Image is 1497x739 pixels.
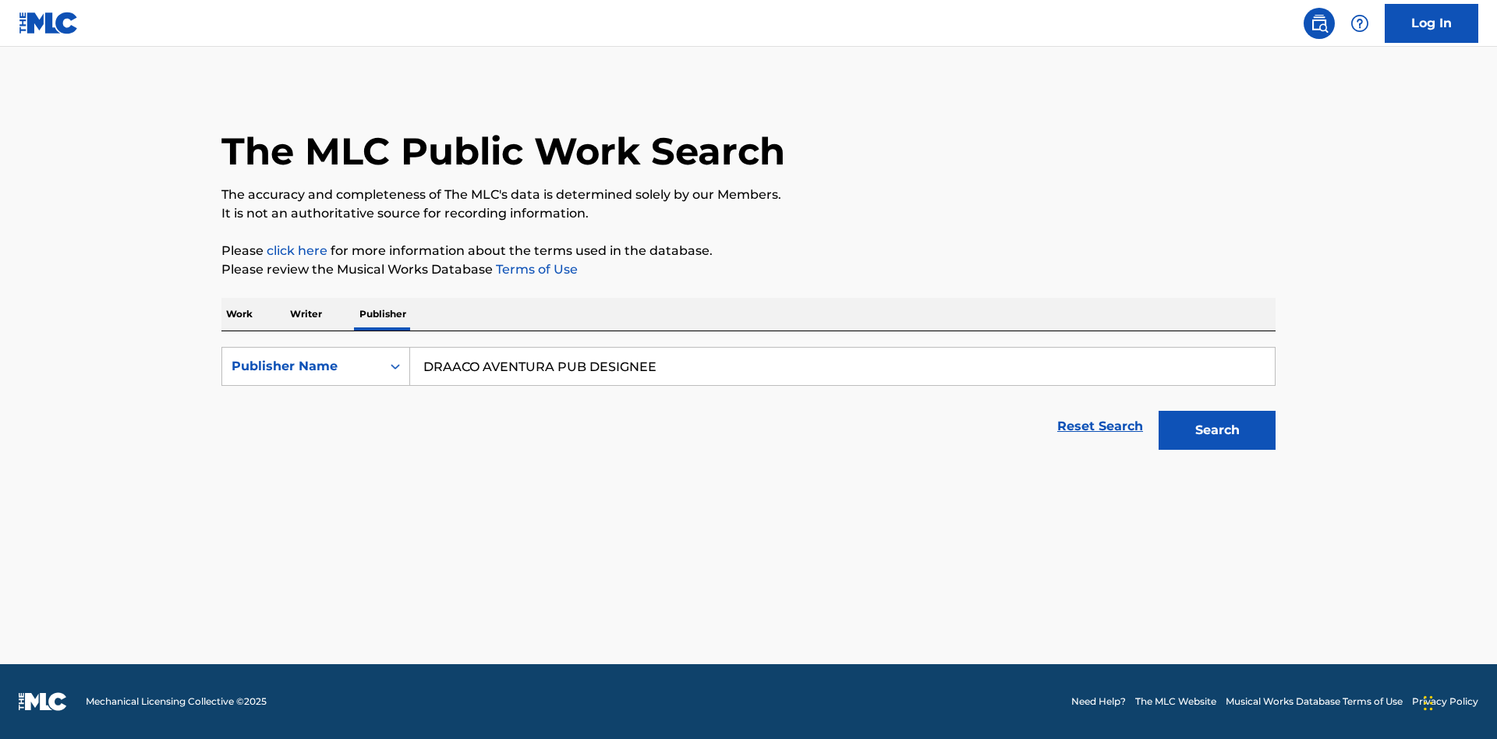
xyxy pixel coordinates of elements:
div: Help [1344,8,1375,39]
a: Privacy Policy [1412,695,1478,709]
img: help [1350,14,1369,33]
a: The MLC Website [1135,695,1216,709]
a: Terms of Use [493,262,578,277]
p: Writer [285,298,327,331]
a: Reset Search [1049,409,1151,444]
p: The accuracy and completeness of The MLC's data is determined solely by our Members. [221,186,1276,204]
button: Search [1159,411,1276,450]
div: Publisher Name [232,357,372,376]
a: Public Search [1304,8,1335,39]
p: Publisher [355,298,411,331]
div: Drag [1424,680,1433,727]
h1: The MLC Public Work Search [221,128,785,175]
img: search [1310,14,1329,33]
p: Work [221,298,257,331]
p: Please review the Musical Works Database [221,260,1276,279]
iframe: Chat Widget [1419,664,1497,739]
a: click here [267,243,327,258]
a: Musical Works Database Terms of Use [1226,695,1403,709]
form: Search Form [221,347,1276,458]
span: Mechanical Licensing Collective © 2025 [86,695,267,709]
a: Need Help? [1071,695,1126,709]
a: Log In [1385,4,1478,43]
img: logo [19,692,67,711]
img: MLC Logo [19,12,79,34]
p: Please for more information about the terms used in the database. [221,242,1276,260]
p: It is not an authoritative source for recording information. [221,204,1276,223]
